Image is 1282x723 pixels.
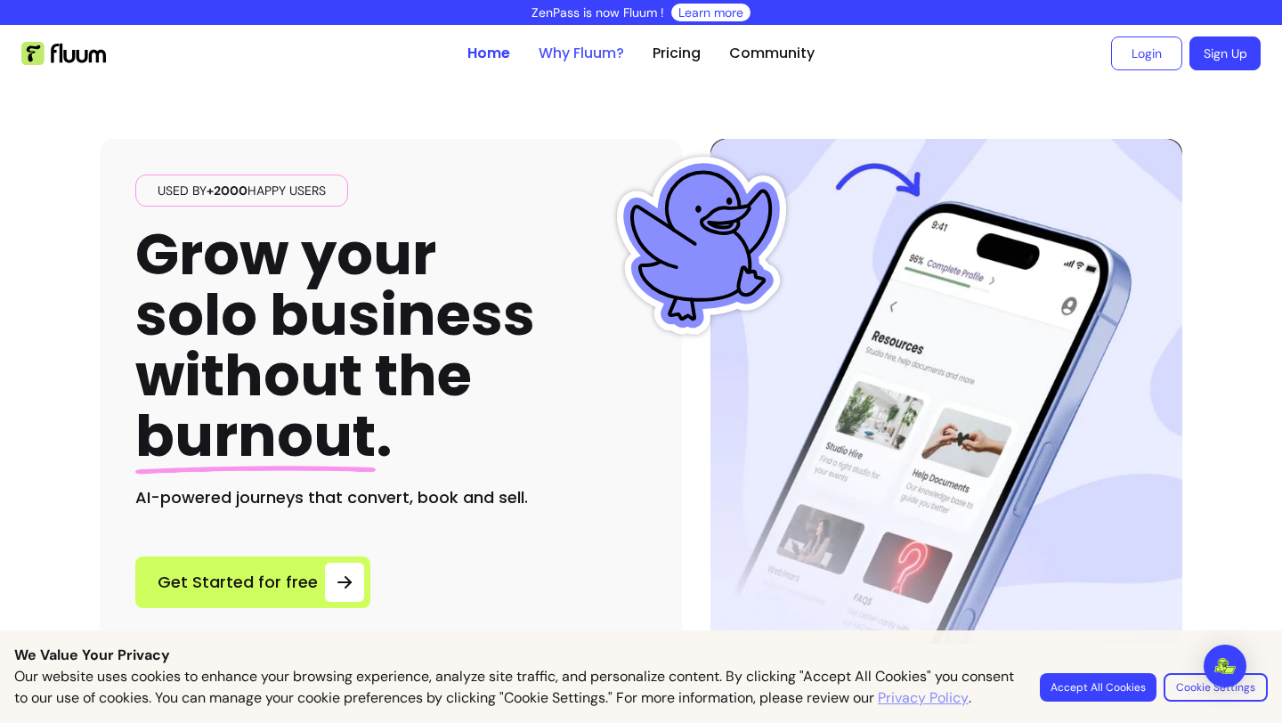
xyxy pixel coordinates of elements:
[135,485,646,510] h2: AI-powered journeys that convert, book and sell.
[21,42,106,65] img: Fluum Logo
[653,43,701,64] a: Pricing
[14,645,1268,666] p: We Value Your Privacy
[678,4,743,21] a: Learn more
[729,43,815,64] a: Community
[710,139,1182,644] img: Hero
[539,43,624,64] a: Why Fluum?
[150,182,333,199] span: Used by happy users
[613,157,791,335] img: Fluum Duck sticker
[158,570,318,595] span: Get Started for free
[467,43,510,64] a: Home
[1040,673,1156,702] button: Accept All Cookies
[135,396,376,475] span: burnout
[878,687,969,709] a: Privacy Policy
[135,224,535,467] h1: Grow your solo business without the .
[207,183,247,199] span: +2000
[135,556,370,608] a: Get Started for free
[531,4,664,21] p: ZenPass is now Fluum !
[1111,37,1182,70] a: Login
[1189,37,1261,70] a: Sign Up
[1164,673,1268,702] button: Cookie Settings
[14,666,1018,709] p: Our website uses cookies to enhance your browsing experience, analyze site traffic, and personali...
[1204,645,1246,687] div: Open Intercom Messenger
